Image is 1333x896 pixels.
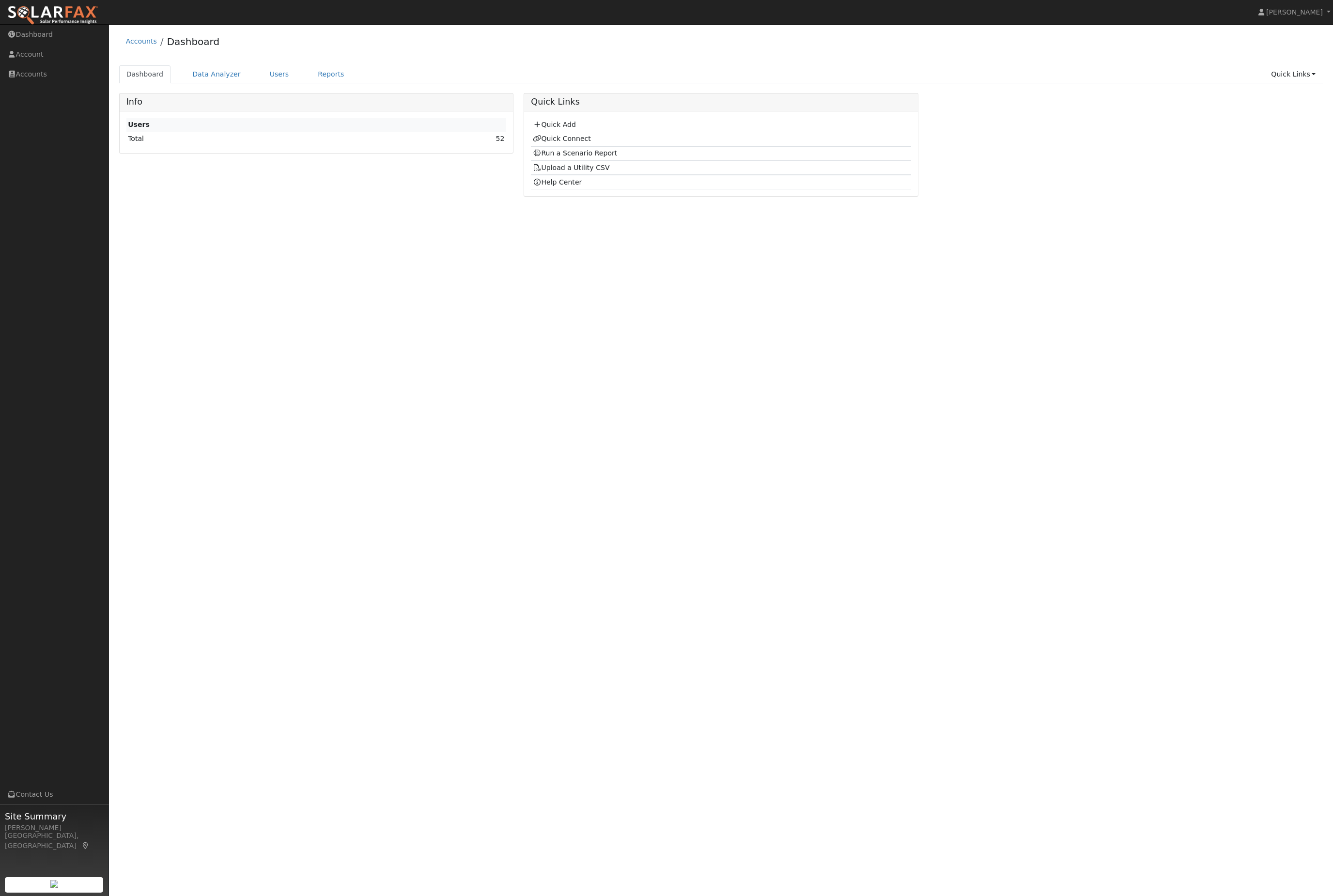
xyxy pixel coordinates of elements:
[5,810,104,823] span: Site Summary
[1266,8,1323,16] span: [PERSON_NAME]
[5,823,104,833] div: [PERSON_NAME]
[263,65,296,83] a: Users
[81,842,90,850] a: Map
[119,65,171,83] a: Dashboard
[126,37,157,45] a: Accounts
[167,36,220,47] a: Dashboard
[310,65,351,83] a: Reports
[5,831,104,851] div: [GEOGRAPHIC_DATA], [GEOGRAPHIC_DATA]
[50,880,58,888] img: retrieve
[1264,65,1323,83] a: Quick Links
[7,5,98,26] img: SolarFax
[185,65,248,83] a: Data Analyzer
